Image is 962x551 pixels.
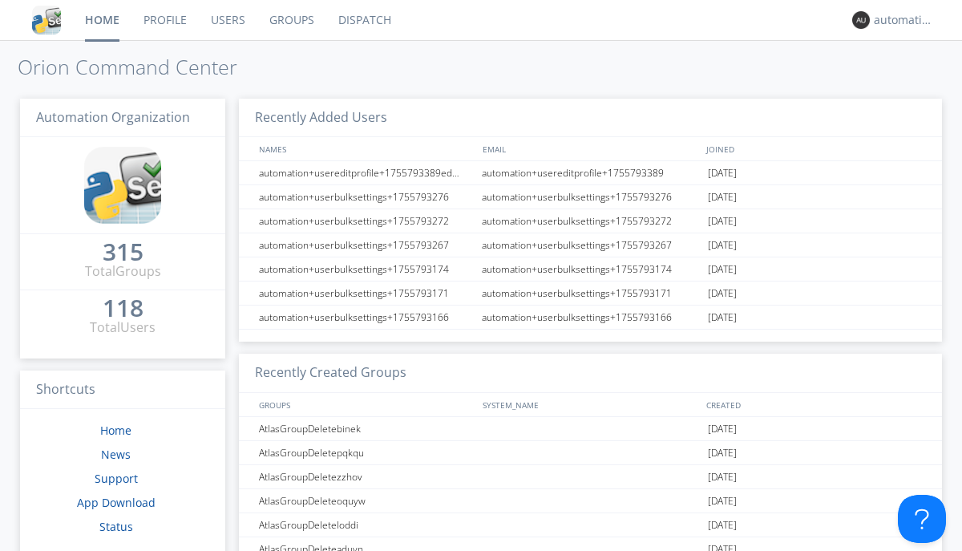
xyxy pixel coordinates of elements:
[708,441,737,465] span: [DATE]
[255,465,477,488] div: AtlasGroupDeletezzhov
[852,11,870,29] img: 373638.png
[255,257,477,281] div: automation+userbulksettings+1755793174
[239,209,942,233] a: automation+userbulksettings+1755793272automation+userbulksettings+1755793272[DATE]
[708,185,737,209] span: [DATE]
[708,233,737,257] span: [DATE]
[255,185,477,209] div: automation+userbulksettings+1755793276
[708,417,737,441] span: [DATE]
[101,447,131,462] a: News
[255,306,477,329] div: automation+userbulksettings+1755793166
[479,137,702,160] div: EMAIL
[36,108,190,126] span: Automation Organization
[255,417,477,440] div: AtlasGroupDeletebinek
[103,244,143,262] a: 315
[99,519,133,534] a: Status
[708,209,737,233] span: [DATE]
[103,300,143,318] a: 118
[478,306,704,329] div: automation+userbulksettings+1755793166
[239,354,942,393] h3: Recently Created Groups
[239,465,942,489] a: AtlasGroupDeletezzhov[DATE]
[255,489,477,513] div: AtlasGroupDeleteoquyw
[77,495,156,510] a: App Download
[239,306,942,330] a: automation+userbulksettings+1755793166automation+userbulksettings+1755793166[DATE]
[708,161,737,185] span: [DATE]
[255,513,477,537] div: AtlasGroupDeleteloddi
[85,262,161,281] div: Total Groups
[239,99,942,138] h3: Recently Added Users
[478,185,704,209] div: automation+userbulksettings+1755793276
[95,471,138,486] a: Support
[239,185,942,209] a: automation+userbulksettings+1755793276automation+userbulksettings+1755793276[DATE]
[20,371,225,410] h3: Shortcuts
[702,137,927,160] div: JOINED
[239,233,942,257] a: automation+userbulksettings+1755793267automation+userbulksettings+1755793267[DATE]
[255,161,477,184] div: automation+usereditprofile+1755793389editedautomation+usereditprofile+1755793389
[478,161,704,184] div: automation+usereditprofile+1755793389
[478,257,704,281] div: automation+userbulksettings+1755793174
[708,257,737,282] span: [DATE]
[239,489,942,513] a: AtlasGroupDeleteoquyw[DATE]
[103,300,143,316] div: 118
[708,513,737,537] span: [DATE]
[239,282,942,306] a: automation+userbulksettings+1755793171automation+userbulksettings+1755793171[DATE]
[255,209,477,233] div: automation+userbulksettings+1755793272
[708,489,737,513] span: [DATE]
[239,417,942,441] a: AtlasGroupDeletebinek[DATE]
[255,441,477,464] div: AtlasGroupDeletepqkqu
[239,161,942,185] a: automation+usereditprofile+1755793389editedautomation+usereditprofile+1755793389automation+usered...
[874,12,934,28] div: automation+atlas0018
[100,423,131,438] a: Home
[255,393,475,416] div: GROUPS
[708,465,737,489] span: [DATE]
[478,282,704,305] div: automation+userbulksettings+1755793171
[702,393,927,416] div: CREATED
[898,495,946,543] iframe: Toggle Customer Support
[255,233,477,257] div: automation+userbulksettings+1755793267
[103,244,143,260] div: 315
[479,393,702,416] div: SYSTEM_NAME
[708,282,737,306] span: [DATE]
[239,257,942,282] a: automation+userbulksettings+1755793174automation+userbulksettings+1755793174[DATE]
[90,318,156,337] div: Total Users
[255,282,477,305] div: automation+userbulksettings+1755793171
[32,6,61,34] img: cddb5a64eb264b2086981ab96f4c1ba7
[708,306,737,330] span: [DATE]
[239,441,942,465] a: AtlasGroupDeletepqkqu[DATE]
[239,513,942,537] a: AtlasGroupDeleteloddi[DATE]
[84,147,161,224] img: cddb5a64eb264b2086981ab96f4c1ba7
[478,209,704,233] div: automation+userbulksettings+1755793272
[478,233,704,257] div: automation+userbulksettings+1755793267
[255,137,475,160] div: NAMES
